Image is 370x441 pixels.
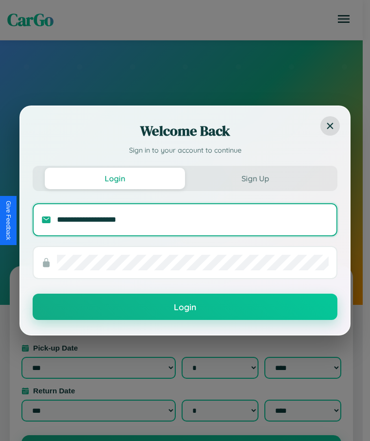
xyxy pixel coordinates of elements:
h2: Welcome Back [33,121,337,141]
button: Login [45,168,185,189]
div: Give Feedback [5,201,12,240]
p: Sign in to your account to continue [33,145,337,156]
button: Login [33,294,337,320]
button: Sign Up [185,168,325,189]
